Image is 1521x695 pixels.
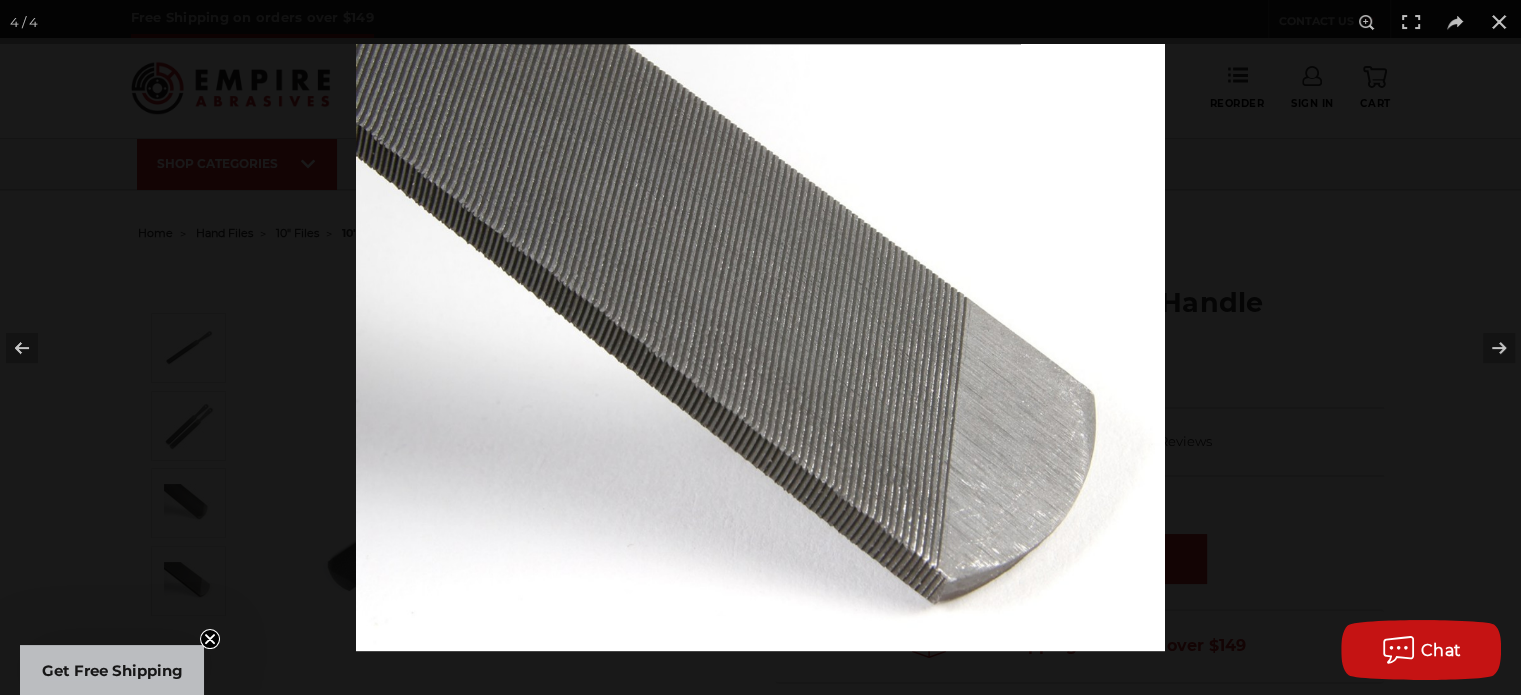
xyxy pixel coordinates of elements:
button: Close teaser [200,629,220,649]
img: Axe_File_Single_Cut_Tip__50964.1570196877.jpg [356,44,1165,651]
span: Get Free Shipping [42,661,183,680]
span: Chat [1421,641,1462,660]
button: Chat [1341,620,1501,680]
button: Next (arrow right) [1451,298,1521,398]
div: Get Free ShippingClose teaser [20,645,204,695]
